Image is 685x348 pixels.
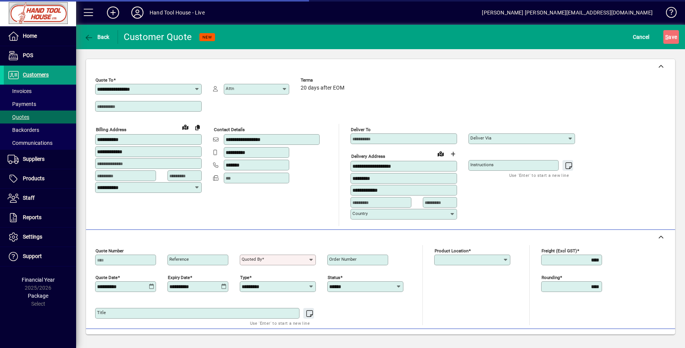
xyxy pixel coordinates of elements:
[23,195,35,201] span: Staff
[226,86,234,91] mat-label: Attn
[470,135,491,141] mat-label: Deliver via
[4,150,76,169] a: Suppliers
[150,6,205,19] div: Hand Tool House - Live
[23,33,37,39] span: Home
[4,46,76,65] a: POS
[4,247,76,266] a: Support
[101,6,125,19] button: Add
[660,2,675,26] a: Knowledge Base
[8,140,53,146] span: Communications
[96,77,113,83] mat-label: Quote To
[179,121,191,133] a: View on map
[8,101,36,107] span: Payments
[240,274,249,280] mat-label: Type
[250,319,310,327] mat-hint: Use 'Enter' to start a new line
[623,333,654,345] span: Product
[82,30,112,44] button: Back
[242,257,262,262] mat-label: Quoted by
[96,274,118,280] mat-label: Quote date
[4,208,76,227] a: Reports
[4,98,76,111] a: Payments
[169,257,189,262] mat-label: Reference
[4,111,76,123] a: Quotes
[97,310,106,315] mat-label: Title
[620,332,658,346] button: Product
[482,6,653,19] div: [PERSON_NAME] [PERSON_NAME][EMAIL_ADDRESS][DOMAIN_NAME]
[76,30,118,44] app-page-header-button: Back
[23,156,45,162] span: Suppliers
[351,127,371,132] mat-label: Deliver To
[8,127,39,133] span: Backorders
[509,171,569,180] mat-hint: Use 'Enter' to start a new line
[4,85,76,98] a: Invoices
[23,52,33,58] span: POS
[125,6,150,19] button: Profile
[4,123,76,136] a: Backorders
[470,162,494,167] mat-label: Instructions
[665,34,668,40] span: S
[23,72,49,78] span: Customers
[435,248,468,253] mat-label: Product location
[4,27,76,46] a: Home
[301,85,344,91] span: 20 days after EOM
[22,277,55,283] span: Financial Year
[665,31,677,43] span: ave
[23,175,45,181] span: Products
[96,248,124,253] mat-label: Quote number
[28,293,48,299] span: Package
[23,253,42,259] span: Support
[631,30,652,44] button: Cancel
[23,234,42,240] span: Settings
[447,148,459,160] button: Choose address
[202,35,212,40] span: NEW
[8,88,32,94] span: Invoices
[23,214,41,220] span: Reports
[301,78,346,83] span: Terms
[435,148,447,160] a: View on map
[191,121,204,133] button: Copy to Delivery address
[542,248,577,253] mat-label: Freight (excl GST)
[124,31,192,43] div: Customer Quote
[4,136,76,149] a: Communications
[329,257,357,262] mat-label: Order number
[352,211,368,216] mat-label: Country
[663,30,679,44] button: Save
[542,274,560,280] mat-label: Rounding
[84,34,110,40] span: Back
[4,169,76,188] a: Products
[4,228,76,247] a: Settings
[414,333,452,345] span: Product History
[633,31,650,43] span: Cancel
[411,332,456,346] button: Product History
[8,114,29,120] span: Quotes
[4,189,76,208] a: Staff
[168,274,190,280] mat-label: Expiry date
[328,274,340,280] mat-label: Status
